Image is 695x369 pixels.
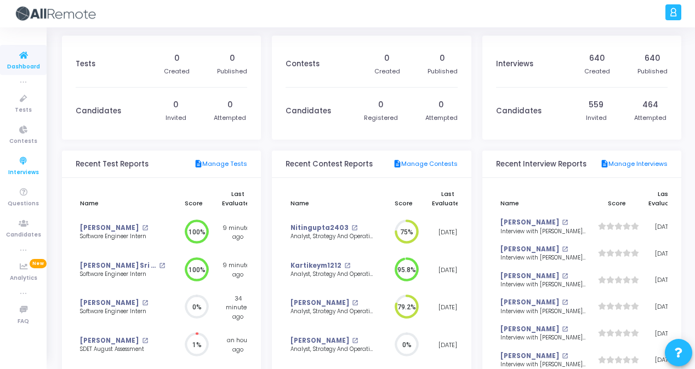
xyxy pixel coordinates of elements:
[500,228,585,236] div: Interview with [PERSON_NAME] <> Senior SDET/SDET, Round 2
[643,320,685,347] td: [DATE]
[15,106,32,115] span: Tests
[80,345,165,354] div: SDET August Assessment
[500,281,585,289] div: Interview with [PERSON_NAME] <> Senior React Native Developer, Round 1
[142,225,148,231] mat-icon: open_in_new
[380,183,428,214] th: Score
[214,113,246,123] div: Attempted
[500,245,559,254] a: [PERSON_NAME]
[496,60,533,68] h3: Interviews
[600,159,608,169] mat-icon: description
[562,299,568,305] mat-icon: open_in_new
[428,326,469,364] td: [DATE]
[217,67,247,76] div: Published
[586,113,607,123] div: Invited
[643,183,685,214] th: Last Evaluated
[645,53,660,64] div: 640
[637,67,668,76] div: Published
[351,225,357,231] mat-icon: open_in_new
[80,336,139,345] a: [PERSON_NAME]
[80,223,139,233] a: [PERSON_NAME]
[562,326,568,332] mat-icon: open_in_new
[428,214,469,251] td: [DATE]
[290,270,375,279] div: Analyst, Strategy And Operational Excellence
[218,326,259,364] td: an hour ago
[496,107,542,116] h3: Candidates
[76,107,121,116] h3: Candidates
[428,67,458,76] div: Published
[290,261,341,270] a: Kartikeym1212
[173,99,179,111] div: 0
[80,298,139,308] a: [PERSON_NAME]
[344,263,350,269] mat-icon: open_in_new
[142,338,148,344] mat-icon: open_in_new
[76,183,170,214] th: Name
[218,214,259,251] td: 9 minutes ago
[80,308,165,316] div: Software Engineer Intern
[643,293,685,320] td: [DATE]
[393,159,458,169] a: Manage Contests
[164,67,190,76] div: Created
[428,251,469,289] td: [DATE]
[76,60,95,68] h3: Tests
[496,160,586,169] h3: Recent Interview Reports
[600,159,668,169] a: Manage Interviews
[80,261,156,270] a: [PERSON_NAME] Sri [PERSON_NAME]
[80,233,165,241] div: Software Engineer Intern
[290,233,375,241] div: Analyst, Strategy And Operational Excellence
[643,214,685,240] td: [DATE]
[30,259,47,268] span: New
[9,137,37,146] span: Contests
[428,289,469,326] td: [DATE]
[10,274,37,283] span: Analytics
[440,53,445,64] div: 0
[166,113,186,123] div: Invited
[496,183,590,214] th: Name
[500,334,585,342] div: Interview with [PERSON_NAME] <> Senior React Native Developer, Round 1
[286,107,331,116] h3: Candidates
[6,230,41,240] span: Candidates
[194,159,202,169] mat-icon: description
[425,113,458,123] div: Attempted
[428,183,469,214] th: Last Evaluated
[18,317,29,326] span: FAQ
[14,3,96,25] img: logo
[194,159,247,169] a: Manage Tests
[643,267,685,293] td: [DATE]
[500,298,559,307] a: [PERSON_NAME]
[218,183,259,214] th: Last Evaluated
[562,353,568,359] mat-icon: open_in_new
[227,99,233,111] div: 0
[290,223,349,233] a: Nitingupta2403
[562,273,568,279] mat-icon: open_in_new
[378,99,384,111] div: 0
[500,218,559,227] a: [PERSON_NAME]
[80,270,165,279] div: Software Engineer Intern
[500,254,585,262] div: Interview with [PERSON_NAME] <> Senior SDET/SDET, Round 1
[290,298,349,308] a: [PERSON_NAME]
[589,53,605,64] div: 640
[174,53,180,64] div: 0
[642,99,658,111] div: 464
[8,199,39,209] span: Questions
[286,183,380,214] th: Name
[286,160,373,169] h3: Recent Contest Reports
[290,345,375,354] div: Analyst, Strategy And Operational Excellence
[562,246,568,252] mat-icon: open_in_new
[500,325,559,334] a: [PERSON_NAME]
[286,60,320,68] h3: Contests
[352,338,358,344] mat-icon: open_in_new
[76,160,149,169] h3: Recent Test Reports
[393,159,401,169] mat-icon: description
[230,53,235,64] div: 0
[142,300,148,306] mat-icon: open_in_new
[500,361,585,369] div: Interview with [PERSON_NAME] <> Senior React Native Developer, Round 1
[500,351,559,361] a: [PERSON_NAME]
[8,168,39,177] span: Interviews
[590,183,643,214] th: Score
[500,308,585,316] div: Interview with [PERSON_NAME] <> Senior SDET/SDET, Round 1
[584,67,610,76] div: Created
[159,263,165,269] mat-icon: open_in_new
[384,53,390,64] div: 0
[500,272,559,281] a: [PERSON_NAME]
[352,300,358,306] mat-icon: open_in_new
